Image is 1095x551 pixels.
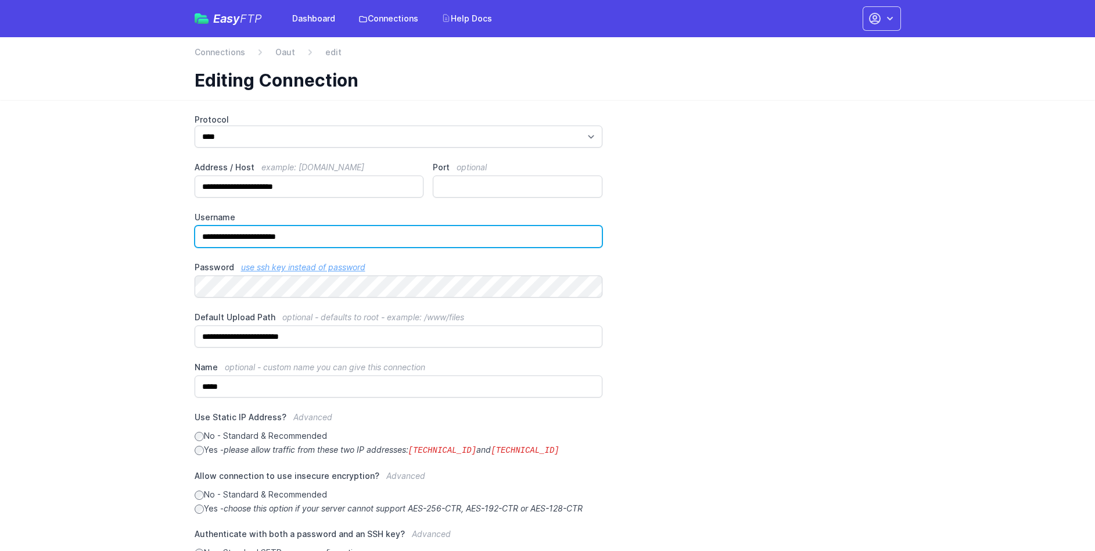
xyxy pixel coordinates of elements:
input: No - Standard & Recommended [195,491,204,500]
label: Default Upload Path [195,312,603,323]
iframe: Drift Widget Chat Controller [1037,493,1081,537]
a: Help Docs [435,8,499,29]
span: optional - custom name you can give this connection [225,362,425,372]
i: please allow traffic from these two IP addresses: and [224,445,559,455]
a: Connections [351,8,425,29]
label: Use Static IP Address? [195,412,603,430]
code: [TECHNICAL_ID] [408,446,477,455]
span: Advanced [293,412,332,422]
input: Yes -please allow traffic from these two IP addresses:[TECHNICAL_ID]and[TECHNICAL_ID] [195,446,204,455]
label: Address / Host [195,162,424,173]
label: No - Standard & Recommended [195,430,603,442]
span: optional - defaults to root - example: /www/files [282,312,464,322]
i: choose this option if your server cannot support AES-256-CTR, AES-192-CTR or AES-128-CTR [224,503,583,513]
label: Yes - [195,444,603,456]
label: Password [195,262,603,273]
span: optional [457,162,487,172]
code: [TECHNICAL_ID] [491,446,559,455]
img: easyftp_logo.png [195,13,209,24]
h1: Editing Connection [195,70,892,91]
a: use ssh key instead of password [241,262,365,272]
label: Protocol [195,114,603,126]
label: Name [195,362,603,373]
a: Dashboard [285,8,342,29]
label: Allow connection to use insecure encryption? [195,470,603,489]
a: Connections [195,46,245,58]
span: example: [DOMAIN_NAME] [261,162,364,172]
span: edit [325,46,342,58]
label: Username [195,212,603,223]
label: Authenticate with both a password and an SSH key? [195,528,603,547]
a: EasyFTP [195,13,262,24]
label: No - Standard & Recommended [195,489,603,500]
label: Yes - [195,503,603,514]
nav: Breadcrumb [195,46,901,65]
span: Advanced [412,529,451,539]
span: Advanced [386,471,425,481]
input: Yes -choose this option if your server cannot support AES-256-CTR, AES-192-CTR or AES-128-CTR [195,505,204,514]
span: FTP [240,12,262,26]
label: Port [433,162,602,173]
span: Easy [213,13,262,24]
input: No - Standard & Recommended [195,432,204,441]
a: Oaut [275,46,295,58]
